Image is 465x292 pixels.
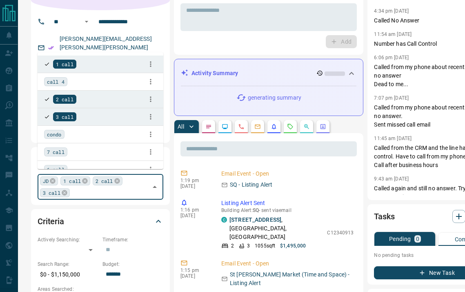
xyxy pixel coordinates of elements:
[149,181,160,193] button: Close
[205,123,212,130] svg: Notes
[221,199,354,207] p: Listing Alert Sent
[178,124,184,129] p: All
[48,45,54,51] svg: Email Verified
[47,130,62,138] span: condo
[222,123,228,130] svg: Lead Browsing Activity
[38,261,98,268] p: Search Range:
[253,207,259,213] span: SQ
[191,69,238,78] p: Activity Summary
[180,267,209,273] p: 1:15 pm
[63,177,81,185] span: 1 call
[56,60,73,68] span: 1 call
[221,169,354,178] p: Email Event - Open
[47,78,65,86] span: call 4
[43,177,49,185] span: JD
[60,176,90,185] div: 1 call
[303,123,310,130] svg: Opportunities
[102,236,163,243] p: Timeframe:
[287,123,294,130] svg: Requests
[180,207,209,213] p: 1:16 pm
[221,207,354,213] p: Building Alert : - sent via email
[38,212,163,231] div: Criteria
[229,216,281,223] a: [STREET_ADDRESS]
[247,242,250,250] p: 3
[255,242,275,250] p: 1055 sqft
[320,123,326,130] svg: Agent Actions
[181,66,356,81] div: Activity Summary
[374,176,409,182] p: 9:43 am [DATE]
[254,123,261,130] svg: Emails
[43,189,60,197] span: 3 call
[56,113,73,121] span: 3 call
[327,229,354,236] p: C12340913
[38,236,98,243] p: Actively Searching:
[374,55,409,60] p: 6:06 pm [DATE]
[231,242,234,250] p: 2
[271,123,277,130] svg: Listing Alerts
[38,268,98,281] p: $0 - $1,150,000
[180,213,209,218] p: [DATE]
[47,165,65,174] span: 6 call
[93,176,122,185] div: 2 call
[82,17,91,27] button: Open
[229,216,323,241] p: , [GEOGRAPHIC_DATA], [GEOGRAPHIC_DATA]
[374,31,412,37] p: 11:54 am [DATE]
[280,242,306,250] p: $1,495,000
[221,259,354,268] p: Email Event - Open
[221,217,227,223] div: condos.ca
[180,178,209,183] p: 1:19 pm
[238,123,245,130] svg: Calls
[102,261,163,268] p: Budget:
[230,270,354,288] p: St [PERSON_NAME] Market (Time and Space) - Listing Alert
[374,8,409,14] p: 4:34 pm [DATE]
[389,236,411,242] p: Pending
[180,273,209,279] p: [DATE]
[60,36,152,59] a: [PERSON_NAME][EMAIL_ADDRESS][PERSON_NAME][PERSON_NAME][DOMAIN_NAME]
[40,188,70,197] div: 3 call
[374,95,409,101] p: 7:07 pm [DATE]
[180,183,209,189] p: [DATE]
[248,94,301,102] p: generating summary
[47,148,65,156] span: 7 call
[38,215,64,228] h2: Criteria
[230,181,272,189] p: SQ - Listing Alert
[374,210,394,223] h2: Tasks
[96,177,113,185] span: 2 call
[374,136,412,141] p: 11:45 am [DATE]
[416,236,419,242] p: 0
[40,176,58,185] div: JD
[56,95,73,103] span: 2 call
